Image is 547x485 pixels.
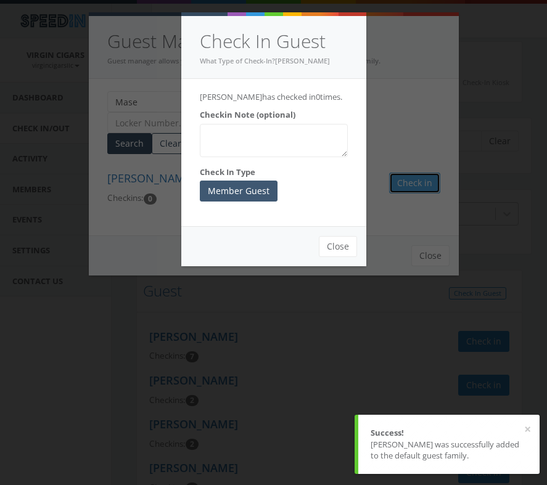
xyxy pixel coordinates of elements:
h4: Check In Guest [200,28,348,55]
label: Checkin Note (optional) [200,109,295,121]
div: Success! [371,427,527,439]
button: Member Guest [200,181,278,202]
label: Check In Type [200,166,255,178]
small: What Type of Check-In?[PERSON_NAME] [200,56,330,65]
button: × [524,423,531,436]
p: [PERSON_NAME] has checked in times. [200,91,348,103]
div: [PERSON_NAME] was successfully added to the default guest family. [371,439,527,462]
span: 0 [316,91,320,102]
button: Close [319,236,357,257]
